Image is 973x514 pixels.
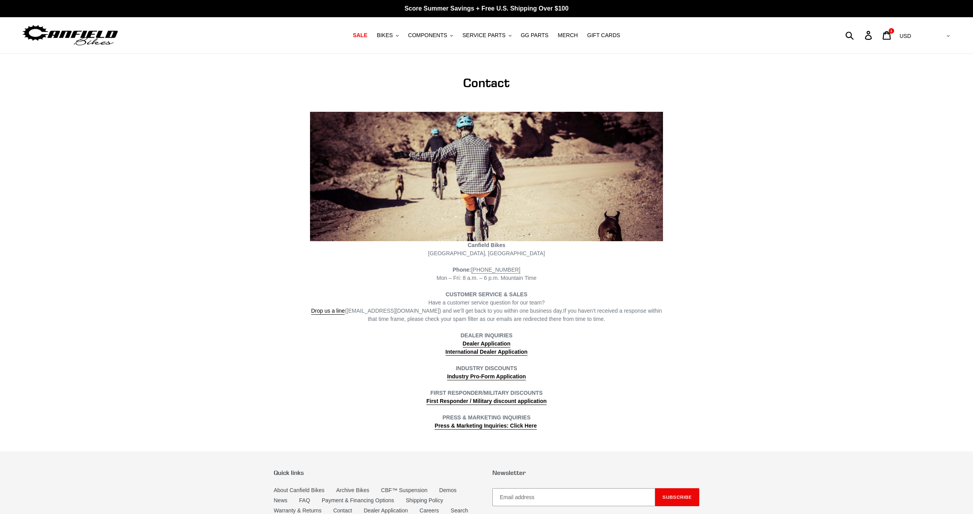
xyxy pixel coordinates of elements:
span: COMPONENTS [408,32,447,39]
input: Email address [492,488,655,506]
span: GIFT CARDS [587,32,620,39]
p: Quick links [274,469,481,476]
strong: Industry Pro-Form Application [447,373,526,380]
a: CBF™ Suspension [381,487,428,493]
img: Canfield Bikes [21,23,119,48]
strong: First Responder / Military discount application [426,398,547,404]
a: Dealer Application [463,340,510,347]
button: BIKES [373,30,403,41]
strong: DEALER INQUIRIES [460,332,512,347]
a: About Canfield Bikes [274,487,324,493]
span: ([EMAIL_ADDRESS][DOMAIN_NAME]) and we’ll get back to you within one business day. [311,308,563,315]
a: Search [451,507,468,514]
a: GG PARTS [517,30,552,41]
a: Demos [439,487,456,493]
a: Contact [333,507,352,514]
strong: PRESS & MARKETING INQUIRIES [442,414,531,421]
span: MERCH [558,32,578,39]
a: Payment & Financing Options [322,497,394,503]
a: International Dealer Application [446,349,527,356]
a: Warranty & Returns [274,507,321,514]
a: Shipping Policy [406,497,443,503]
a: MERCH [554,30,582,41]
strong: Phone: [453,267,471,273]
h1: Contact [310,75,663,90]
strong: CUSTOMER SERVICE & SALES [446,291,527,297]
a: SALE [349,30,371,41]
span: 1 [890,29,892,33]
span: BIKES [377,32,393,39]
span: SALE [353,32,367,39]
span: GG PARTS [521,32,549,39]
p: Newsletter [492,469,699,476]
a: News [274,497,287,503]
a: Dealer Application [364,507,408,514]
a: GIFT CARDS [583,30,624,41]
div: Mon – Fri: 8 a.m. – 6 p.m. Mountain Time [310,266,663,282]
button: COMPONENTS [404,30,457,41]
div: Have a customer service question for our team? If you haven’t received a response within that tim... [310,299,663,323]
span: [GEOGRAPHIC_DATA], [GEOGRAPHIC_DATA] [428,250,545,256]
a: FAQ [299,497,310,503]
a: Drop us a line [311,308,345,315]
strong: Canfield Bikes [468,242,505,248]
strong: FIRST RESPONDER/MILITARY DISCOUNTS [430,390,543,396]
a: Press & Marketing Inquiries: Click Here [435,423,536,430]
a: First Responder / Military discount application [426,398,547,405]
input: Search [850,27,870,44]
button: Subscribe [655,488,699,506]
button: SERVICE PARTS [458,30,515,41]
a: 1 [878,27,896,44]
strong: INDUSTRY DISCOUNTS [456,365,517,371]
a: Careers [420,507,439,514]
a: Archive Bikes [336,487,369,493]
span: Subscribe [663,494,692,500]
a: Industry Pro-Form Application [447,373,526,380]
span: SERVICE PARTS [462,32,505,39]
a: [PHONE_NUMBER] [471,267,520,274]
